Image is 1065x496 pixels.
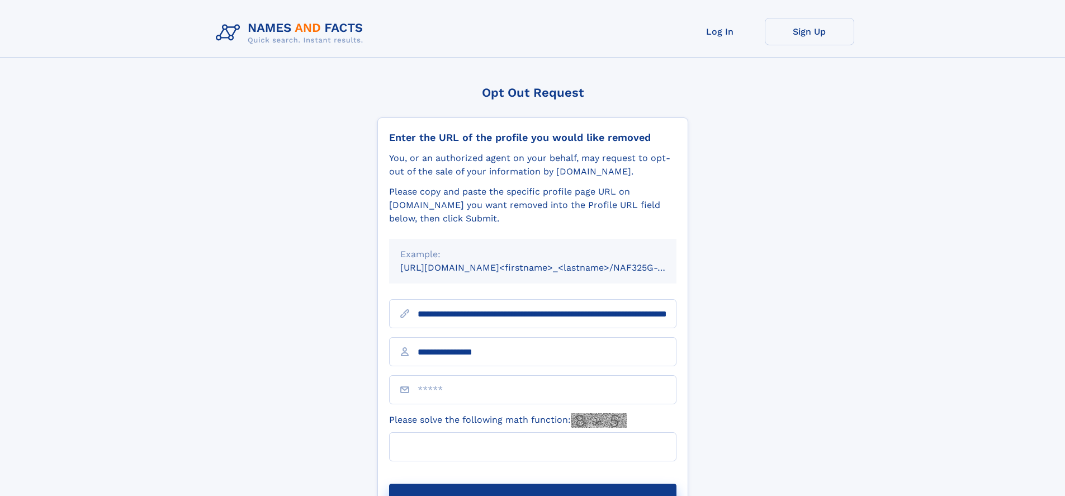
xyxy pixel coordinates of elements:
img: Logo Names and Facts [211,18,372,48]
div: Please copy and paste the specific profile page URL on [DOMAIN_NAME] you want removed into the Pr... [389,185,676,225]
small: [URL][DOMAIN_NAME]<firstname>_<lastname>/NAF325G-xxxxxxxx [400,262,698,273]
div: Example: [400,248,665,261]
div: Opt Out Request [377,86,688,100]
a: Sign Up [765,18,854,45]
a: Log In [675,18,765,45]
label: Please solve the following math function: [389,413,627,428]
div: Enter the URL of the profile you would like removed [389,131,676,144]
div: You, or an authorized agent on your behalf, may request to opt-out of the sale of your informatio... [389,152,676,178]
